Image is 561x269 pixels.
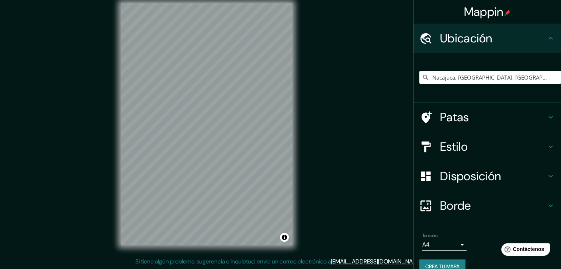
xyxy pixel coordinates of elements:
font: Disposición [440,168,501,184]
font: Borde [440,198,471,213]
font: A4 [422,241,430,248]
div: A4 [422,239,467,251]
button: Activar o desactivar atribución [280,233,289,242]
font: Tamaño [422,233,437,238]
a: [EMAIL_ADDRESS][DOMAIN_NAME] [331,258,422,265]
div: Borde [413,191,561,220]
font: Si tiene algún problema, sugerencia o inquietud, envíe un correo electrónico a [135,258,331,265]
canvas: Mapa [121,3,292,245]
font: Patas [440,109,469,125]
font: Mappin [464,4,503,20]
div: Estilo [413,132,561,161]
input: Elige tu ciudad o zona [419,71,561,84]
iframe: Lanzador de widgets de ayuda [495,240,553,261]
font: Ubicación [440,31,492,46]
div: Patas [413,102,561,132]
font: Estilo [440,139,468,154]
div: Disposición [413,161,561,191]
img: pin-icon.png [505,10,510,16]
div: Ubicación [413,24,561,53]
